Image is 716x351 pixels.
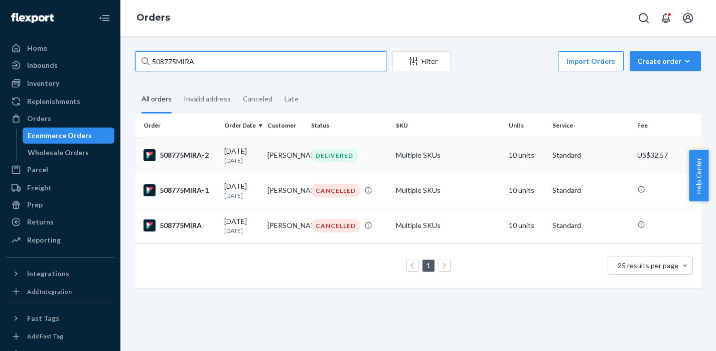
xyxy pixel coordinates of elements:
[224,226,259,235] p: [DATE]
[220,113,263,138] th: Order Date
[424,261,433,270] a: Page 1 is your current page
[224,156,259,165] p: [DATE]
[27,287,72,296] div: Add Integration
[392,173,505,208] td: Multiple SKUs
[135,51,386,71] input: Search orders
[263,138,307,173] td: [PERSON_NAME]
[552,150,629,160] p: Standard
[27,235,61,245] div: Reporting
[548,113,633,138] th: Service
[27,183,52,193] div: Freight
[6,162,114,178] a: Parcel
[263,208,307,243] td: [PERSON_NAME]
[27,96,80,106] div: Replenishments
[27,217,54,227] div: Returns
[6,40,114,56] a: Home
[505,138,548,173] td: 10 units
[307,113,392,138] th: Status
[136,12,170,23] a: Orders
[224,191,259,200] p: [DATE]
[311,184,360,197] div: CANCELLED
[27,43,47,53] div: Home
[94,8,114,28] button: Close Navigation
[392,208,505,243] td: Multiple SKUs
[618,261,678,270] span: 25 results per page
[392,51,451,71] button: Filter
[637,56,693,66] div: Create order
[141,86,172,113] div: All orders
[678,8,698,28] button: Open account menu
[28,148,89,158] div: Wholesale Orders
[135,113,220,138] th: Order
[128,4,178,33] ol: breadcrumbs
[552,220,629,230] p: Standard
[6,214,114,230] a: Returns
[633,113,701,138] th: Fee
[6,93,114,109] a: Replenishments
[6,330,114,342] a: Add Fast Tag
[505,208,548,243] td: 10 units
[27,78,59,88] div: Inventory
[224,181,259,200] div: [DATE]
[23,128,115,144] a: Ecommerce Orders
[28,131,92,141] div: Ecommerce Orders
[634,8,654,28] button: Open Search Box
[6,110,114,127] a: Orders
[633,138,701,173] td: US$32.57
[6,266,114,282] button: Integrations
[558,51,624,71] button: Import Orders
[6,57,114,73] a: Inbounds
[27,332,63,340] div: Add Fast Tag
[184,86,231,112] div: Invalid address
[27,269,69,279] div: Integrations
[6,286,114,298] a: Add Integration
[27,313,59,323] div: Fast Tags
[27,60,58,70] div: Inbounds
[6,197,114,213] a: Prep
[656,8,676,28] button: Open notifications
[144,149,216,161] div: 508775MIRA-2
[392,138,505,173] td: Multiple SKUs
[224,216,259,235] div: [DATE]
[552,185,629,195] p: Standard
[6,75,114,91] a: Inventory
[27,165,48,175] div: Parcel
[11,13,54,23] img: Flexport logo
[689,150,708,201] button: Help Center
[393,56,450,66] div: Filter
[6,180,114,196] a: Freight
[27,200,43,210] div: Prep
[505,113,548,138] th: Units
[243,86,272,112] div: Canceled
[505,173,548,208] td: 10 units
[311,219,360,232] div: CANCELLED
[6,232,114,248] a: Reporting
[267,121,303,130] div: Customer
[263,173,307,208] td: [PERSON_NAME]
[144,219,216,231] div: 508775MIRA
[311,149,358,162] div: DELIVERED
[6,310,114,326] button: Fast Tags
[392,113,505,138] th: SKU
[27,113,51,124] div: Orders
[23,145,115,161] a: Wholesale Orders
[144,184,216,196] div: 508775MIRA-1
[284,86,299,112] div: Late
[630,51,701,71] button: Create order
[224,146,259,165] div: [DATE]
